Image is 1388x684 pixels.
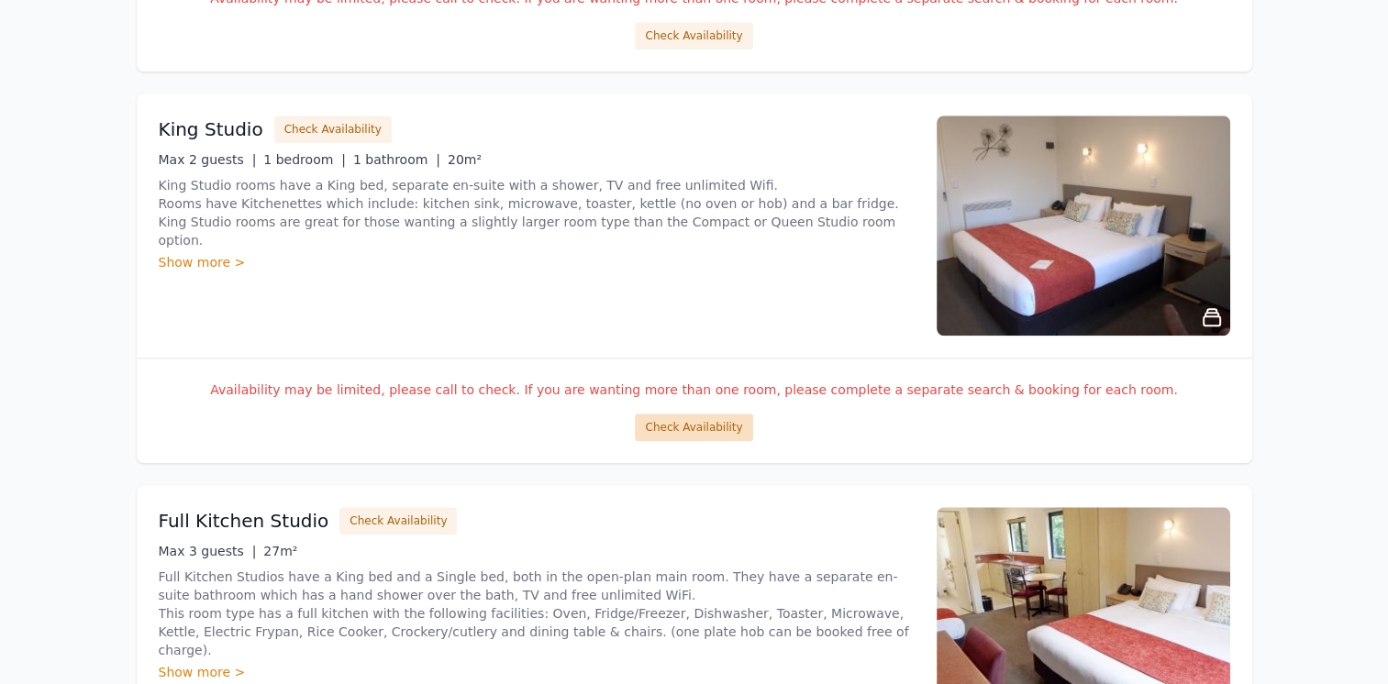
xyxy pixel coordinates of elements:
[263,152,346,167] span: 1 bedroom |
[159,152,257,167] span: Max 2 guests |
[159,116,263,142] h3: King Studio
[339,507,457,535] button: Check Availability
[159,663,915,681] div: Show more >
[274,116,392,143] button: Check Availability
[159,544,257,558] span: Max 3 guests |
[263,544,297,558] span: 27m²
[159,568,915,659] p: Full Kitchen Studios have a King bed and a Single bed, both in the open-plan main room. They have...
[635,414,752,441] button: Check Availability
[159,253,915,271] div: Show more >
[159,381,1230,399] p: Availability may be limited, please call to check. If you are wanting more than one room, please ...
[159,508,329,534] h3: Full Kitchen Studio
[159,176,915,249] p: King Studio rooms have a King bed, separate en-suite with a shower, TV and free unlimited Wifi. R...
[635,22,752,50] button: Check Availability
[353,152,440,167] span: 1 bathroom |
[448,152,482,167] span: 20m²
